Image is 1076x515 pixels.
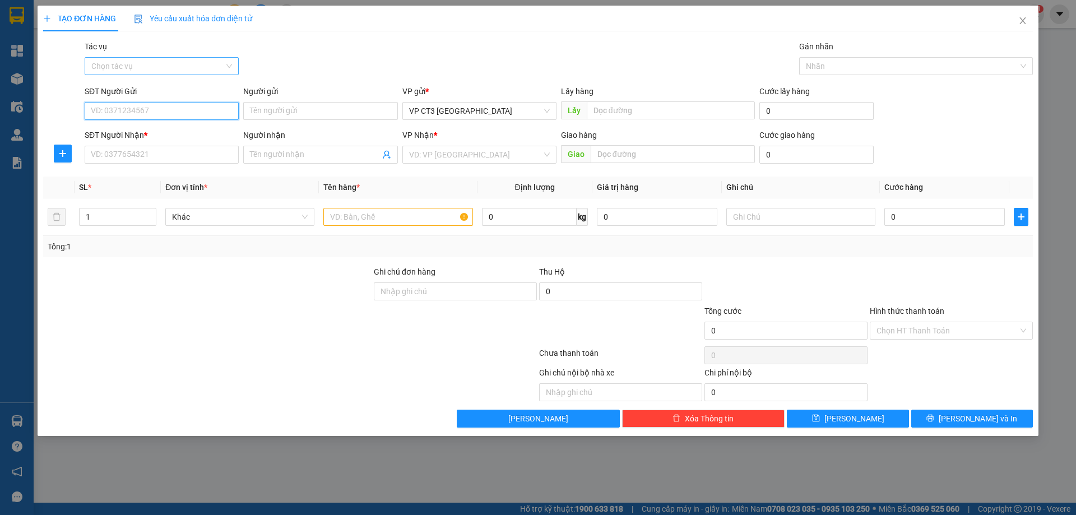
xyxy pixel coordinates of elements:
[787,410,908,428] button: save[PERSON_NAME]
[926,414,934,423] span: printer
[54,149,71,158] span: plus
[824,412,884,425] span: [PERSON_NAME]
[884,183,923,192] span: Cước hàng
[538,347,703,366] div: Chưa thanh toán
[457,410,620,428] button: [PERSON_NAME]
[172,208,308,225] span: Khác
[1007,6,1038,37] button: Close
[134,15,143,24] img: icon
[799,42,833,51] label: Gán nhãn
[85,42,107,51] label: Tác vụ
[622,410,785,428] button: deleteXóa Thông tin
[597,208,717,226] input: 0
[402,131,434,140] span: VP Nhận
[539,366,702,383] div: Ghi chú nội bộ nhà xe
[374,267,435,276] label: Ghi chú đơn hàng
[539,267,565,276] span: Thu Hộ
[591,145,755,163] input: Dọc đường
[726,208,875,226] input: Ghi Chú
[48,208,66,226] button: delete
[561,131,597,140] span: Giao hàng
[1014,212,1028,221] span: plus
[374,282,537,300] input: Ghi chú đơn hàng
[134,14,252,23] span: Yêu cầu xuất hóa đơn điện tử
[515,183,555,192] span: Định lượng
[561,87,593,96] span: Lấy hàng
[79,183,88,192] span: SL
[672,414,680,423] span: delete
[722,177,880,198] th: Ghi chú
[85,129,239,141] div: SĐT Người Nhận
[587,101,755,119] input: Dọc đường
[939,412,1017,425] span: [PERSON_NAME] và In
[870,307,944,316] label: Hình thức thanh toán
[165,183,207,192] span: Đơn vị tính
[382,150,391,159] span: user-add
[597,183,638,192] span: Giá trị hàng
[561,145,591,163] span: Giao
[323,183,360,192] span: Tên hàng
[911,410,1033,428] button: printer[PERSON_NAME] và In
[561,101,587,119] span: Lấy
[1018,16,1027,25] span: close
[1014,208,1028,226] button: plus
[759,102,874,120] input: Cước lấy hàng
[43,15,51,22] span: plus
[508,412,568,425] span: [PERSON_NAME]
[759,131,815,140] label: Cước giao hàng
[323,208,472,226] input: VD: Bàn, Ghế
[43,14,116,23] span: TẠO ĐƠN HÀNG
[577,208,588,226] span: kg
[243,129,397,141] div: Người nhận
[409,103,550,119] span: VP CT3 Nha Trang
[54,145,72,163] button: plus
[704,366,868,383] div: Chi phí nội bộ
[812,414,820,423] span: save
[539,383,702,401] input: Nhập ghi chú
[685,412,734,425] span: Xóa Thông tin
[402,85,556,98] div: VP gửi
[704,307,741,316] span: Tổng cước
[759,87,810,96] label: Cước lấy hàng
[85,85,239,98] div: SĐT Người Gửi
[243,85,397,98] div: Người gửi
[48,240,415,253] div: Tổng: 1
[759,146,874,164] input: Cước giao hàng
